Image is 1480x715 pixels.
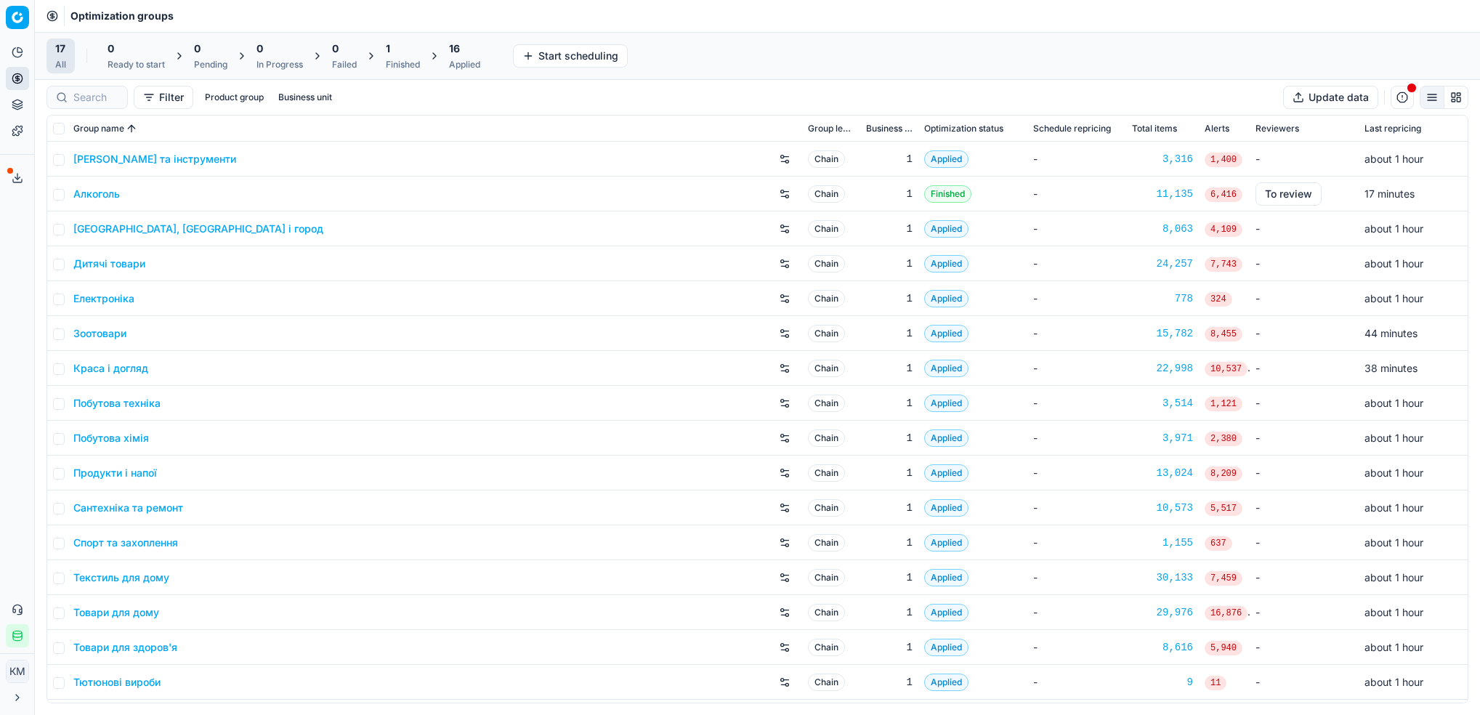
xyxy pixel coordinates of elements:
span: Group name [73,123,124,134]
button: Update data [1283,86,1378,109]
span: Applied [924,499,969,517]
span: 17 [55,41,65,56]
td: - [1027,421,1126,456]
button: Sorted by Group name ascending [124,121,139,136]
span: 4,109 [1205,222,1242,237]
button: Start scheduling [513,44,628,68]
td: - [1250,595,1359,630]
span: Applied [924,255,969,272]
a: 3,514 [1132,396,1193,411]
span: about 1 hour [1364,606,1423,618]
span: about 1 hour [1364,501,1423,514]
span: Finished [924,185,971,203]
span: about 1 hour [1364,257,1423,270]
td: - [1250,316,1359,351]
a: 29,976 [1132,605,1193,620]
td: - [1027,351,1126,386]
a: 10,573 [1132,501,1193,515]
span: Alerts [1205,123,1229,134]
span: Optimization groups [70,9,174,23]
span: 6,416 [1205,187,1242,202]
span: Chain [808,569,845,586]
span: Chain [808,639,845,656]
span: Chain [808,464,845,482]
a: Спорт та захоплення [73,536,178,550]
div: 1 [866,605,913,620]
div: 8,616 [1132,640,1193,655]
span: Applied [924,674,969,691]
span: Chain [808,395,845,412]
div: 1 [866,466,913,480]
span: Applied [924,569,969,586]
div: 1 [866,256,913,271]
span: 1 [386,41,390,56]
span: Business unit [866,123,913,134]
td: - [1027,630,1126,665]
div: 1 [866,396,913,411]
div: In Progress [256,59,303,70]
div: 1 [866,431,913,445]
a: Товари для дому [73,605,159,620]
span: Applied [924,325,969,342]
a: Продукти і напої [73,466,157,480]
div: Ready to start [108,59,165,70]
a: 8,063 [1132,222,1193,236]
td: - [1027,490,1126,525]
span: Chain [808,290,845,307]
td: - [1250,665,1359,700]
a: 11,135 [1132,187,1193,201]
span: Applied [924,290,969,307]
span: 5,517 [1205,501,1242,516]
span: 1,121 [1205,397,1242,411]
td: - [1250,211,1359,246]
span: Applied [924,604,969,621]
div: Finished [386,59,420,70]
span: Applied [924,220,969,238]
a: Краса і догляд [73,361,148,376]
span: about 1 hour [1364,153,1423,165]
div: 1 [866,326,913,341]
span: Applied [924,150,969,168]
span: 38 minutes [1364,362,1418,374]
span: 8,455 [1205,327,1242,342]
button: Filter [134,86,193,109]
div: Failed [332,59,357,70]
span: Chain [808,604,845,621]
td: - [1027,665,1126,700]
a: Дитячі товари [73,256,145,271]
td: - [1250,142,1359,177]
span: 0 [108,41,114,56]
span: 637 [1205,536,1232,551]
div: 778 [1132,291,1193,306]
div: Applied [449,59,480,70]
span: Chain [808,185,845,203]
span: 44 minutes [1364,327,1418,339]
span: about 1 hour [1364,397,1423,409]
a: 3,971 [1132,431,1193,445]
a: [PERSON_NAME] та інструменти [73,152,236,166]
span: 324 [1205,292,1232,307]
td: - [1027,525,1126,560]
span: 11 [1205,676,1226,690]
div: 13,024 [1132,466,1193,480]
div: 30,133 [1132,570,1193,585]
div: 1 [866,361,913,376]
a: Текстиль для дому [73,570,169,585]
span: Chain [808,220,845,238]
td: - [1027,211,1126,246]
span: 1,400 [1205,153,1242,167]
a: 1,155 [1132,536,1193,550]
span: Chain [808,674,845,691]
a: Побутова техніка [73,396,161,411]
div: 1 [866,640,913,655]
input: Search [73,90,118,105]
span: Applied [924,464,969,482]
span: 7,743 [1205,257,1242,272]
span: about 1 hour [1364,676,1423,688]
span: Chain [808,325,845,342]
